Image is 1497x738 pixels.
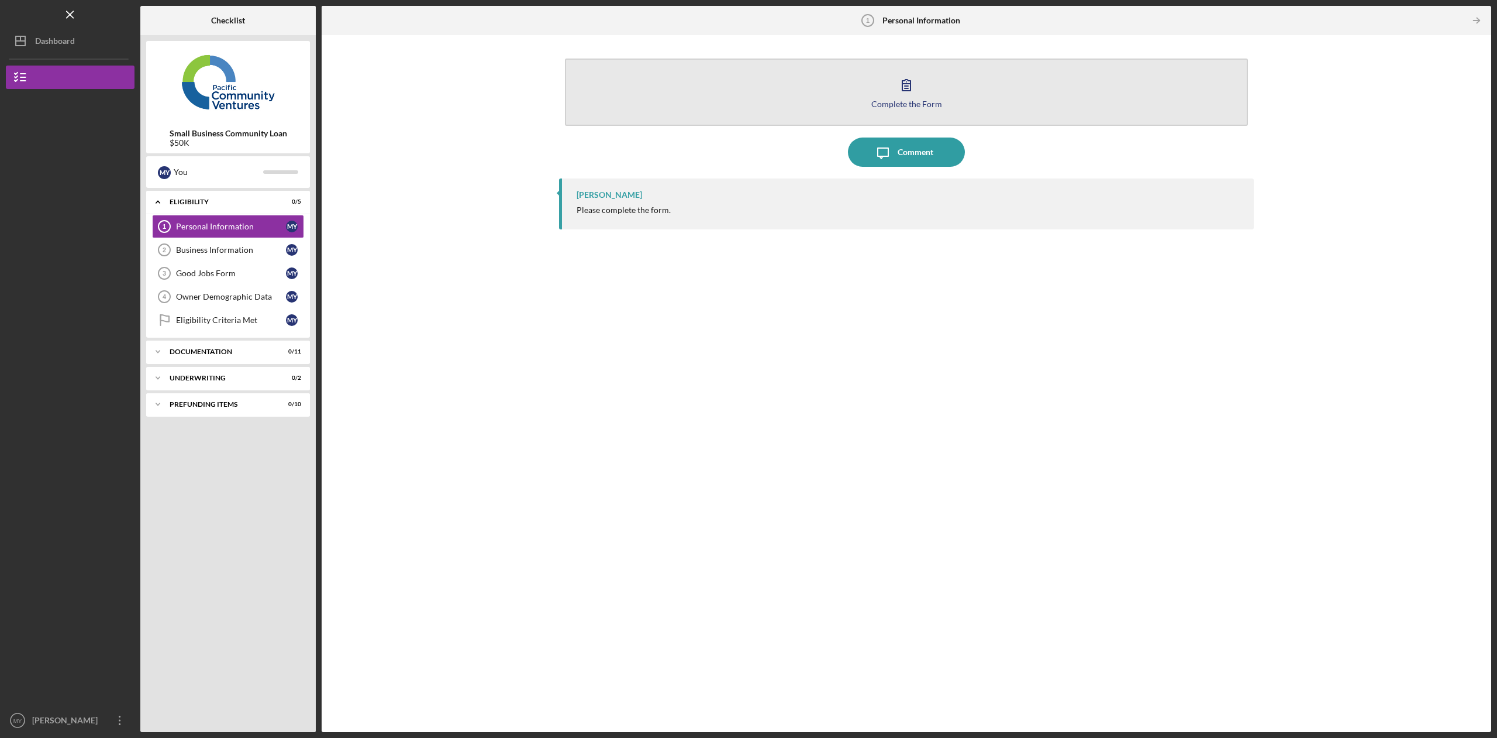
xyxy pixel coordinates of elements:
[152,285,304,308] a: 4Owner Demographic DataMY
[176,269,286,278] div: Good Jobs Form
[163,270,166,277] tspan: 3
[280,348,301,355] div: 0 / 11
[174,162,263,182] div: You
[158,166,171,179] div: M Y
[176,222,286,231] div: Personal Information
[35,29,75,56] div: Dashboard
[898,138,933,167] div: Comment
[211,16,245,25] b: Checklist
[286,267,298,279] div: M Y
[286,291,298,303] div: M Y
[170,198,272,205] div: Eligibility
[152,262,304,285] a: 3Good Jobs FormMY
[163,223,166,230] tspan: 1
[882,16,960,25] b: Personal Information
[848,138,965,167] button: Comment
[170,129,287,138] b: Small Business Community Loan
[170,401,272,408] div: Prefunding Items
[280,198,301,205] div: 0 / 5
[280,375,301,382] div: 0 / 2
[146,47,310,117] img: Product logo
[871,99,942,108] div: Complete the Form
[163,293,167,300] tspan: 4
[152,238,304,262] a: 2Business InformationMY
[170,348,272,355] div: Documentation
[286,314,298,326] div: M Y
[163,246,166,253] tspan: 2
[286,221,298,232] div: M Y
[176,245,286,255] div: Business Information
[170,138,287,147] div: $50K
[280,401,301,408] div: 0 / 10
[170,375,272,382] div: Underwriting
[6,709,134,732] button: MY[PERSON_NAME]
[152,215,304,238] a: 1Personal InformationMY
[29,709,105,735] div: [PERSON_NAME]
[13,718,22,724] text: MY
[577,190,642,200] div: [PERSON_NAME]
[865,17,869,24] tspan: 1
[6,29,134,53] button: Dashboard
[565,59,1248,126] button: Complete the Form
[176,292,286,301] div: Owner Demographic Data
[286,244,298,256] div: M Y
[152,308,304,332] a: Eligibility Criteria MetMY
[577,205,671,215] div: Please complete the form.
[176,315,286,325] div: Eligibility Criteria Met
